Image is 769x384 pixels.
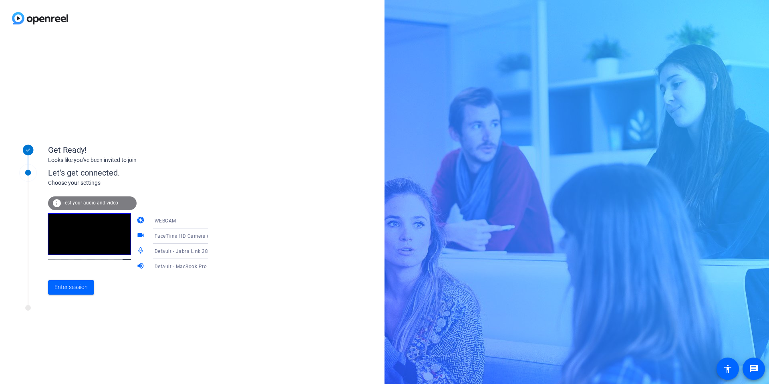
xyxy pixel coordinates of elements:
button: Enter session [48,280,94,295]
div: Let's get connected. [48,167,225,179]
div: Choose your settings [48,179,225,187]
span: Default - Jabra Link 380 (0b0e:24c8) [155,248,241,254]
span: Test your audio and video [62,200,118,206]
mat-icon: mic_none [137,247,146,256]
span: Enter session [54,283,88,291]
mat-icon: camera [137,216,146,226]
span: FaceTime HD Camera (Built-in) (05ac:8514) [155,232,258,239]
mat-icon: info [52,198,62,208]
mat-icon: accessibility [723,364,733,374]
div: Looks like you've been invited to join [48,156,208,164]
span: Default - MacBook Pro Speakers (Built-in) [155,263,251,269]
span: WEBCAM [155,218,176,224]
mat-icon: volume_up [137,262,146,271]
mat-icon: message [749,364,759,374]
div: Get Ready! [48,144,208,156]
mat-icon: videocam [137,231,146,241]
